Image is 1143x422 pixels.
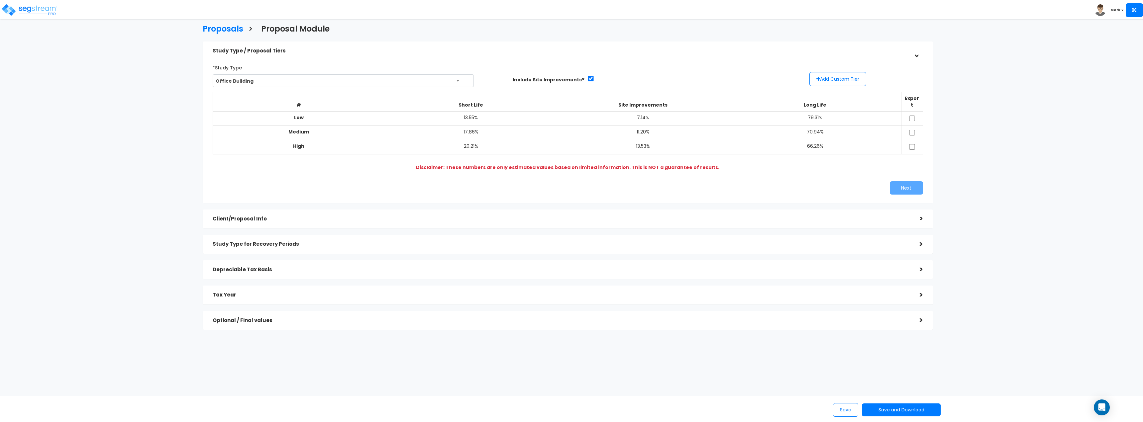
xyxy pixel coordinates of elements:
h5: Client/Proposal Info [213,216,910,222]
th: # [213,92,385,111]
h5: Study Type for Recovery Periods [213,241,910,247]
div: > [910,290,923,300]
td: 7.14% [557,111,729,126]
b: Disclaimer: These numbers are only estimated values based on limited information. This is NOT a g... [416,164,719,171]
a: Proposal Module [256,18,330,38]
a: Proposals [198,18,243,38]
td: 66.26% [729,140,901,154]
img: logo_pro_r.png [1,3,57,17]
td: 17.86% [385,126,557,140]
h5: Tax Year [213,292,910,298]
h5: Study Type / Proposal Tiers [213,48,910,54]
button: Next [890,181,923,195]
h3: Proposal Module [261,25,330,35]
div: Open Intercom Messenger [1094,399,1110,415]
div: > [910,264,923,275]
th: Short Life [385,92,557,111]
div: > [911,44,921,58]
h5: Depreciable Tax Basis [213,267,910,273]
b: Mark [1110,8,1120,13]
td: 70.94% [729,126,901,140]
div: > [910,315,923,325]
span: Office Building [213,75,473,87]
h5: Optional / Final values [213,318,910,323]
div: > [910,213,923,224]
th: Export [901,92,923,111]
h3: > [248,25,253,35]
b: Low [294,114,304,121]
label: Include Site Improvements? [513,76,584,83]
label: *Study Type [213,62,242,71]
div: > [910,239,923,249]
td: 13.53% [557,140,729,154]
b: Medium [288,128,309,135]
b: High [293,143,304,149]
button: Add Custom Tier [809,72,866,86]
button: Save and Download [862,403,940,416]
th: Site Improvements [557,92,729,111]
th: Long Life [729,92,901,111]
td: 13.55% [385,111,557,126]
td: 79.31% [729,111,901,126]
td: 20.21% [385,140,557,154]
button: Save [833,403,858,417]
span: Office Building [213,74,474,87]
img: avatar.png [1094,4,1106,16]
td: 11.20% [557,126,729,140]
h3: Proposals [203,25,243,35]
